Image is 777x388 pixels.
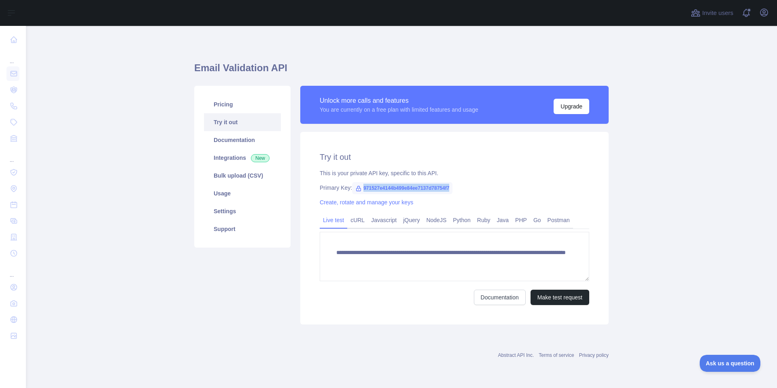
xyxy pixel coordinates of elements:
div: Unlock more calls and features [320,96,478,106]
a: Go [530,214,544,227]
a: cURL [347,214,368,227]
a: Documentation [204,131,281,149]
a: Abstract API Inc. [498,352,534,358]
a: Terms of service [539,352,574,358]
div: ... [6,49,19,65]
a: Settings [204,202,281,220]
a: Usage [204,184,281,202]
a: jQuery [400,214,423,227]
a: Support [204,220,281,238]
div: Primary Key: [320,184,589,192]
a: Ruby [474,214,494,227]
button: Make test request [531,290,589,305]
a: Documentation [474,290,526,305]
a: NodeJS [423,214,450,227]
a: Privacy policy [579,352,609,358]
a: PHP [512,214,530,227]
div: This is your private API key, specific to this API. [320,169,589,177]
div: ... [6,262,19,278]
span: New [251,154,270,162]
a: Java [494,214,512,227]
a: Python [450,214,474,227]
span: Invite users [702,8,733,18]
button: Invite users [689,6,735,19]
iframe: Toggle Customer Support [700,355,761,372]
a: Javascript [368,214,400,227]
div: ... [6,147,19,163]
span: 971527e4144b499e84ee7137d78754f7 [352,182,452,194]
a: Try it out [204,113,281,131]
a: Integrations New [204,149,281,167]
a: Create, rotate and manage your keys [320,199,413,206]
div: You are currently on a free plan with limited features and usage [320,106,478,114]
h1: Email Validation API [194,61,609,81]
a: Bulk upload (CSV) [204,167,281,184]
a: Pricing [204,95,281,113]
button: Upgrade [554,99,589,114]
a: Live test [320,214,347,227]
h2: Try it out [320,151,589,163]
a: Postman [544,214,573,227]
